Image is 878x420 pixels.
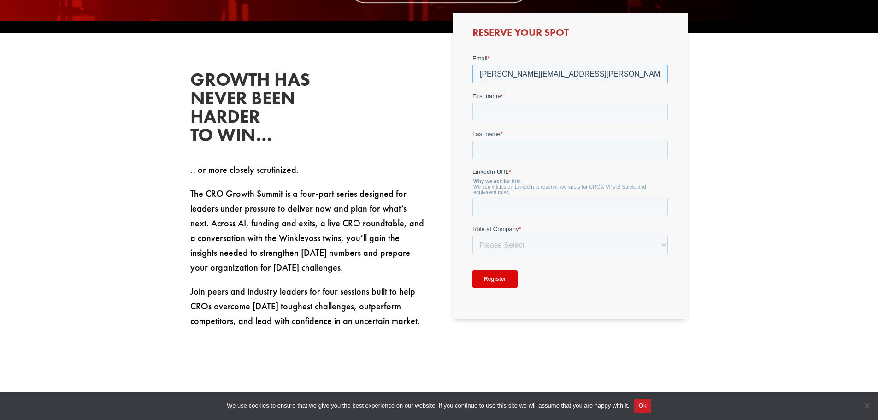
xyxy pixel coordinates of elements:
[190,285,420,327] span: Join peers and industry leaders for four sessions built to help CROs overcome [DATE] toughest cha...
[472,54,668,304] iframe: To enrich screen reader interactions, please activate Accessibility in Grammarly extension settings
[190,164,299,176] span: .. or more closely scrutinized.
[634,399,651,413] button: Ok
[862,401,871,410] span: No
[472,28,668,42] h3: Reserve Your Spot
[227,401,629,410] span: We use cookies to ensure that we give you the best experience on our website. If you continue to ...
[190,188,424,273] span: The CRO Growth Summit is a four-part series designed for leaders under pressure to deliver now an...
[190,71,329,149] h2: Growth has never been harder to win…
